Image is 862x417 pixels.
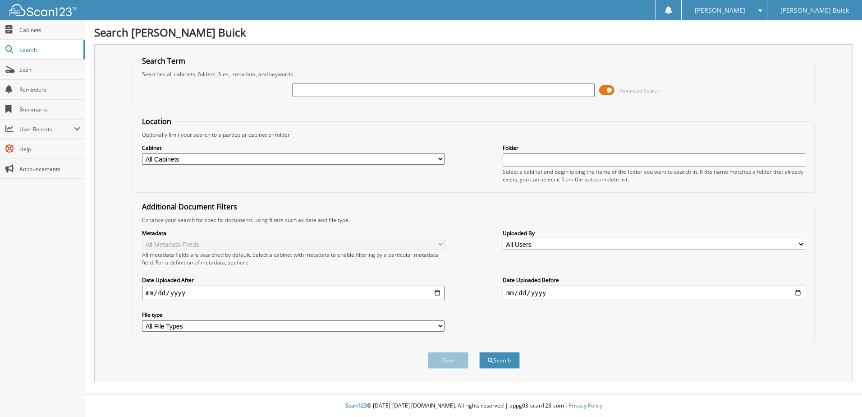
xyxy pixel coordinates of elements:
[142,144,445,152] label: Cabinet
[479,352,520,369] button: Search
[19,165,80,173] span: Announcements
[85,395,862,417] div: © [DATE]-[DATE] [DOMAIN_NAME]. All rights reserved | appg03-scan123-com |
[503,229,805,237] label: Uploaded By
[138,131,810,139] div: Optionally limit your search to a particular cabinet or folder
[503,276,805,284] label: Date Uploaded Before
[138,216,810,224] div: Enhance your search for specific documents using filters such as date and file type.
[19,66,80,74] span: Scan
[138,70,810,78] div: Searches all cabinets, folders, files, metadata, and keywords
[569,402,602,409] a: Privacy Policy
[142,276,445,284] label: Date Uploaded After
[138,202,242,212] legend: Additional Document Filters
[142,229,445,237] label: Metadata
[503,144,805,152] label: Folder
[503,286,805,300] input: end
[619,87,660,94] span: Advanced Search
[19,106,80,113] span: Bookmarks
[345,402,367,409] span: Scan123
[9,4,77,16] img: scan123-logo-white.svg
[142,311,445,319] label: File type
[138,116,176,126] legend: Location
[19,125,74,133] span: User Reports
[142,286,445,300] input: start
[19,145,80,153] span: Help
[19,26,80,34] span: Cabinets
[19,86,80,93] span: Reminders
[503,168,805,183] div: Select a cabinet and begin typing the name of the folder you want to search in. If the name match...
[94,25,853,40] h1: Search [PERSON_NAME] Buick
[780,8,849,13] span: [PERSON_NAME] Buick
[695,8,745,13] span: [PERSON_NAME]
[237,259,248,266] a: here
[19,46,79,54] span: Search
[138,56,190,66] legend: Search Term
[428,352,468,369] button: Clear
[142,251,445,266] div: All metadata fields are searched by default. Select a cabinet with metadata to enable filtering b...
